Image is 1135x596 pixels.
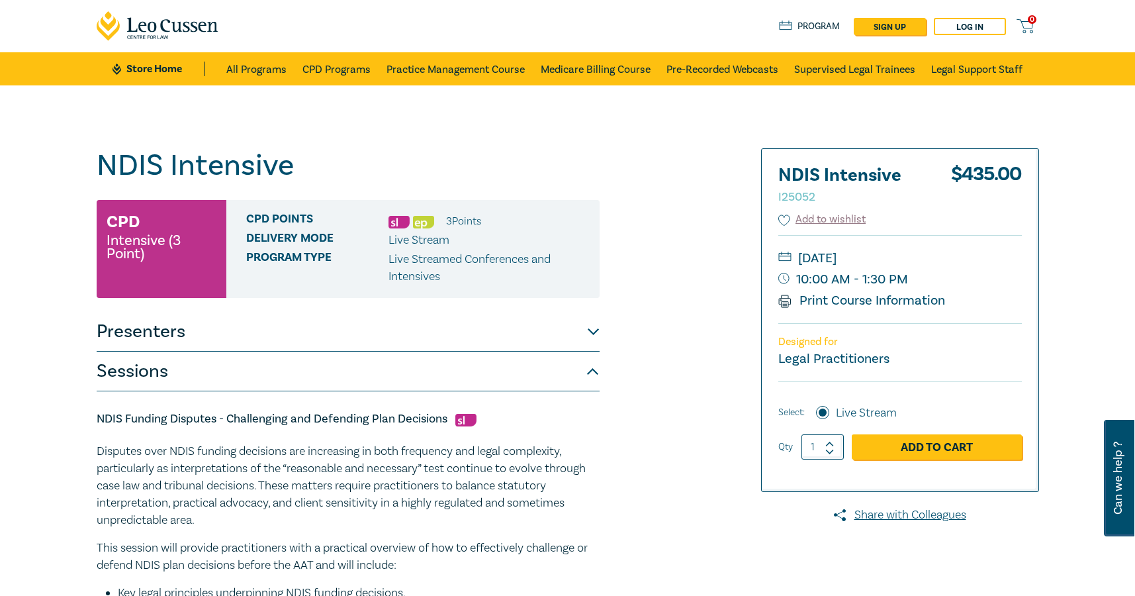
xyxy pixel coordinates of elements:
[854,18,926,35] a: sign up
[1028,15,1036,24] span: 0
[226,52,287,85] a: All Programs
[97,443,600,529] p: Disputes over NDIS funding decisions are increasing in both frequency and legal complexity, parti...
[446,213,481,230] li: 3 Point s
[97,312,600,352] button: Presenters
[778,166,924,205] h2: NDIS Intensive
[107,234,216,260] small: Intensive (3 Point)
[778,405,805,420] span: Select:
[778,212,866,227] button: Add to wishlist
[541,52,651,85] a: Medicare Billing Course
[778,336,1022,348] p: Designed for
[934,18,1006,35] a: Log in
[302,52,371,85] a: CPD Programs
[779,19,840,34] a: Program
[761,507,1039,524] a: Share with Colleagues
[666,52,778,85] a: Pre-Recorded Webcasts
[97,540,600,574] p: This session will provide practitioners with a practical overview of how to effectively challenge...
[107,210,140,234] h3: CPD
[246,232,388,249] span: Delivery Mode
[386,52,525,85] a: Practice Management Course
[388,216,410,228] img: Substantive Law
[97,352,600,391] button: Sessions
[113,62,204,76] a: Store Home
[951,166,1022,212] div: $ 435.00
[778,189,815,205] small: I25052
[852,434,1022,460] a: Add to Cart
[836,405,897,422] label: Live Stream
[246,251,388,285] span: Program type
[1112,428,1124,528] span: Can we help ?
[931,52,1022,85] a: Legal Support Staff
[97,411,600,427] h5: NDIS Funding Disputes - Challenging and Defending Plan Decisions
[455,414,477,426] img: Substantive Law
[778,292,946,309] a: Print Course Information
[778,248,1022,269] small: [DATE]
[246,213,388,230] span: CPD Points
[388,251,590,285] p: Live Streamed Conferences and Intensives
[97,148,600,183] h1: NDIS Intensive
[413,216,434,228] img: Ethics & Professional Responsibility
[778,440,793,454] label: Qty
[388,232,449,248] span: Live Stream
[778,350,889,368] small: Legal Practitioners
[778,269,1022,290] small: 10:00 AM - 1:30 PM
[801,434,844,460] input: 1
[794,52,915,85] a: Supervised Legal Trainees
